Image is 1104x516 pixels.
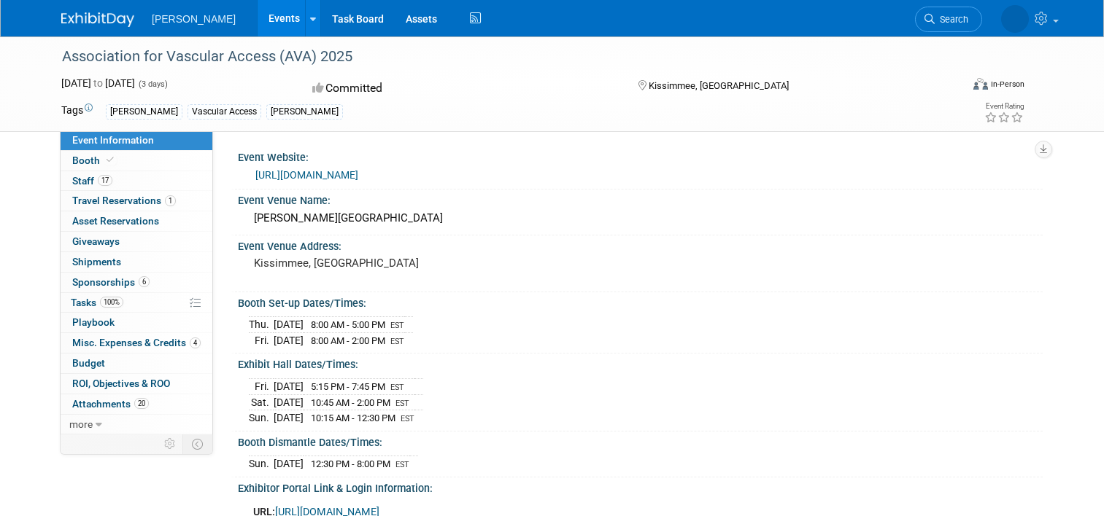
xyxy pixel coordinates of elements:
a: Budget [61,353,212,373]
div: Event Venue Address: [238,235,1043,254]
span: 6 [139,276,150,287]
span: Playbook [72,316,115,328]
i: Booth reservation complete [107,156,114,164]
pre: Kissimmee, [GEOGRAPHIC_DATA] [254,257,557,270]
span: Sponsorships [72,276,150,288]
a: Travel Reservations1 [61,191,212,211]
span: 17 [98,175,112,186]
span: EST [390,383,404,392]
a: Misc. Expenses & Credits4 [61,333,212,353]
span: more [69,418,93,430]
div: Event Format [882,76,1024,98]
span: 10:15 AM - 12:30 PM [311,413,395,423]
td: [DATE] [274,317,304,333]
td: Toggle Event Tabs [183,434,213,453]
td: Fri. [249,332,274,348]
div: Exhibit Hall Dates/Times: [238,353,1043,372]
span: Tasks [71,297,123,308]
td: [DATE] [274,332,304,348]
td: Sat. [249,394,274,410]
span: [PERSON_NAME] [152,13,236,25]
a: Staff17 [61,171,212,191]
span: Attachments [72,398,149,410]
span: EST [390,337,404,346]
span: Staff [72,175,112,187]
a: Booth [61,151,212,171]
span: Booth [72,155,117,166]
span: Shipments [72,256,121,267]
img: Format-Inperson.png [973,78,988,90]
div: In-Person [990,79,1024,90]
span: (3 days) [137,79,168,89]
td: Personalize Event Tab Strip [158,434,183,453]
td: [DATE] [274,410,304,426]
span: 100% [100,297,123,308]
td: Sun. [249,456,274,472]
a: Event Information [61,130,212,150]
td: [DATE] [274,456,304,472]
a: more [61,415,212,434]
a: ROI, Objectives & ROO [61,374,212,394]
a: Playbook [61,313,212,332]
div: [PERSON_NAME] [106,104,182,120]
a: Giveaways [61,232,212,251]
span: 4 [190,337,201,348]
span: EST [395,460,409,469]
span: Giveaways [72,235,120,247]
span: Misc. Expenses & Credits [72,337,201,348]
a: Sponsorships6 [61,273,212,292]
a: Asset Reservations [61,211,212,231]
a: Attachments20 [61,394,212,414]
div: Booth Dismantle Dates/Times: [238,431,1043,450]
a: [URL][DOMAIN_NAME] [255,169,358,181]
div: [PERSON_NAME][GEOGRAPHIC_DATA] [249,207,1032,230]
div: Event Website: [238,146,1043,165]
div: Event Rating [984,103,1024,110]
div: [PERSON_NAME] [266,104,343,120]
div: Event Venue Name: [238,189,1043,208]
span: Asset Reservations [72,215,159,227]
div: Booth Set-up Dates/Times: [238,292,1043,310]
img: ExhibitDay [61,12,134,27]
div: Association for Vascular Access (AVA) 2025 [57,44,943,70]
span: Budget [72,357,105,369]
span: [DATE] [DATE] [61,77,135,89]
td: Thu. [249,317,274,333]
span: ROI, Objectives & ROO [72,378,170,389]
span: 10:45 AM - 2:00 PM [311,397,390,408]
span: 8:00 AM - 2:00 PM [311,335,385,346]
a: Shipments [61,252,212,272]
span: Event Information [72,134,154,146]
span: 20 [134,398,149,409]
img: Maris Stern [1001,5,1029,33]
td: Sun. [249,410,274,426]
span: EST [401,414,414,423]
td: Fri. [249,378,274,394]
td: [DATE] [274,378,304,394]
div: Committed [308,76,614,101]
span: Search [935,14,968,25]
span: Travel Reservations [72,195,176,206]
div: Vascular Access [188,104,261,120]
td: [DATE] [274,394,304,410]
span: 1 [165,195,176,206]
td: Tags [61,103,93,120]
span: 5:15 PM - 7:45 PM [311,381,385,392]
span: to [91,77,105,89]
span: Kissimmee, [GEOGRAPHIC_DATA] [649,80,789,91]
a: Search [915,7,982,32]
span: 8:00 AM - 5:00 PM [311,319,385,330]
div: Exhibitor Portal Link & Login Information: [238,477,1043,496]
a: Tasks100% [61,293,212,313]
span: EST [395,399,409,408]
span: EST [390,321,404,330]
span: 12:30 PM - 8:00 PM [311,458,390,469]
